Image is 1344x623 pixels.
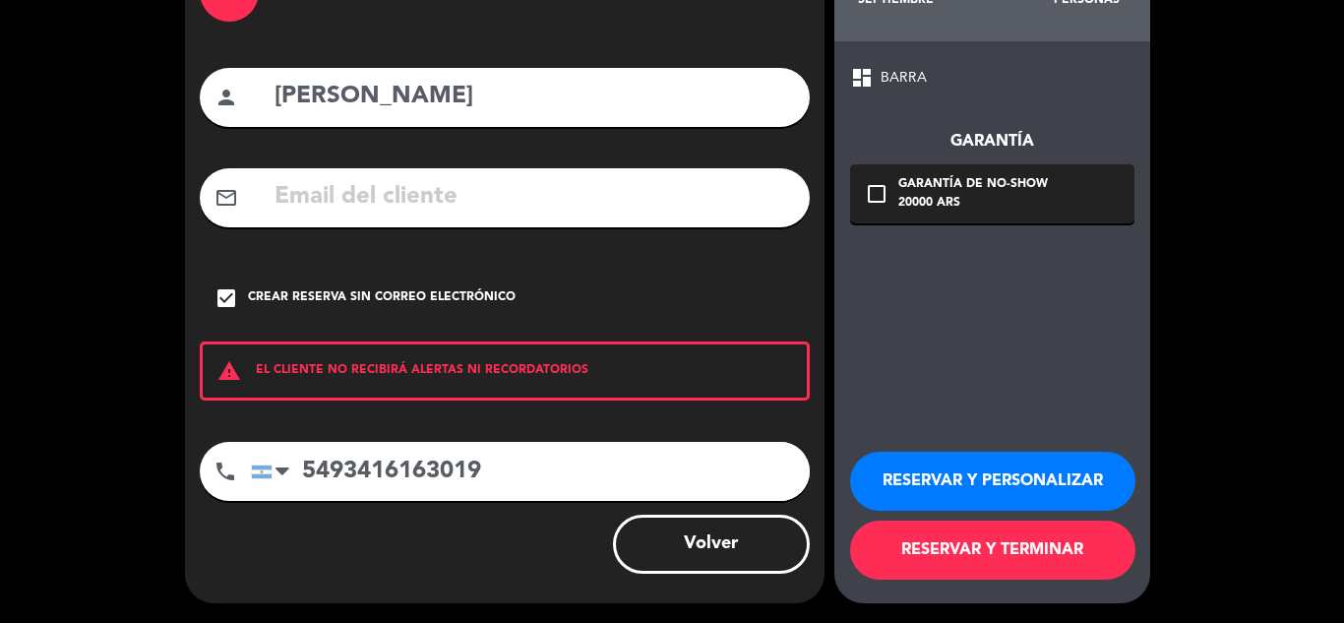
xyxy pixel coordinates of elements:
input: Nombre del cliente [273,77,795,117]
span: dashboard [850,66,874,90]
i: check_box [214,286,238,310]
button: RESERVAR Y PERSONALIZAR [850,452,1135,511]
i: warning [203,359,256,383]
button: RESERVAR Y TERMINAR [850,521,1135,580]
i: check_box_outline_blank [865,182,888,206]
input: Número de teléfono... [251,442,810,501]
i: phone [214,460,237,483]
div: Crear reserva sin correo electrónico [248,288,516,308]
div: 20000 ARS [898,194,1048,214]
i: mail_outline [214,186,238,210]
div: EL CLIENTE NO RECIBIRÁ ALERTAS NI RECORDATORIOS [200,342,810,401]
div: Garantía de no-show [898,175,1048,195]
div: Argentina: +54 [252,443,297,500]
button: Volver [613,515,810,574]
span: BARRA [881,67,927,90]
input: Email del cliente [273,177,795,218]
i: person [214,86,238,109]
div: Garantía [850,129,1134,155]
